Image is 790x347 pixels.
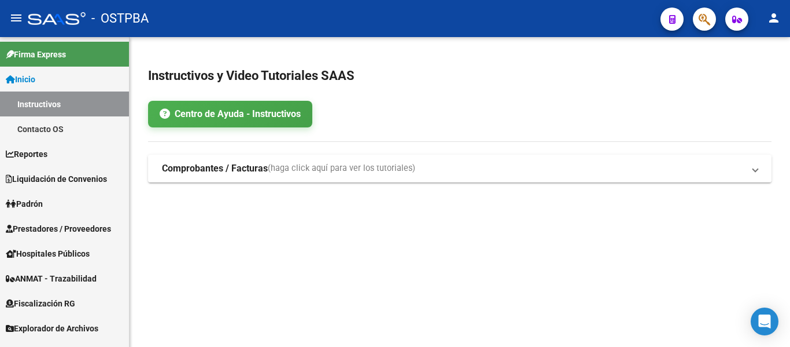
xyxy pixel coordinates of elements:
span: Prestadores / Proveedores [6,222,111,235]
span: Inicio [6,73,35,86]
span: ANMAT - Trazabilidad [6,272,97,285]
mat-icon: menu [9,11,23,25]
h2: Instructivos y Video Tutoriales SAAS [148,65,771,87]
strong: Comprobantes / Facturas [162,162,268,175]
span: (haga click aquí para ver los tutoriales) [268,162,415,175]
span: Padrón [6,198,43,210]
span: - OSTPBA [91,6,149,31]
span: Explorador de Archivos [6,322,98,335]
span: Reportes [6,148,47,160]
mat-expansion-panel-header: Comprobantes / Facturas(haga click aquí para ver los tutoriales) [148,155,771,182]
span: Liquidación de Convenios [6,173,107,185]
span: Firma Express [6,48,66,61]
span: Hospitales Públicos [6,247,90,260]
div: Open Intercom Messenger [751,308,778,335]
mat-icon: person [767,11,781,25]
span: Fiscalización RG [6,297,75,310]
a: Centro de Ayuda - Instructivos [148,101,312,127]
